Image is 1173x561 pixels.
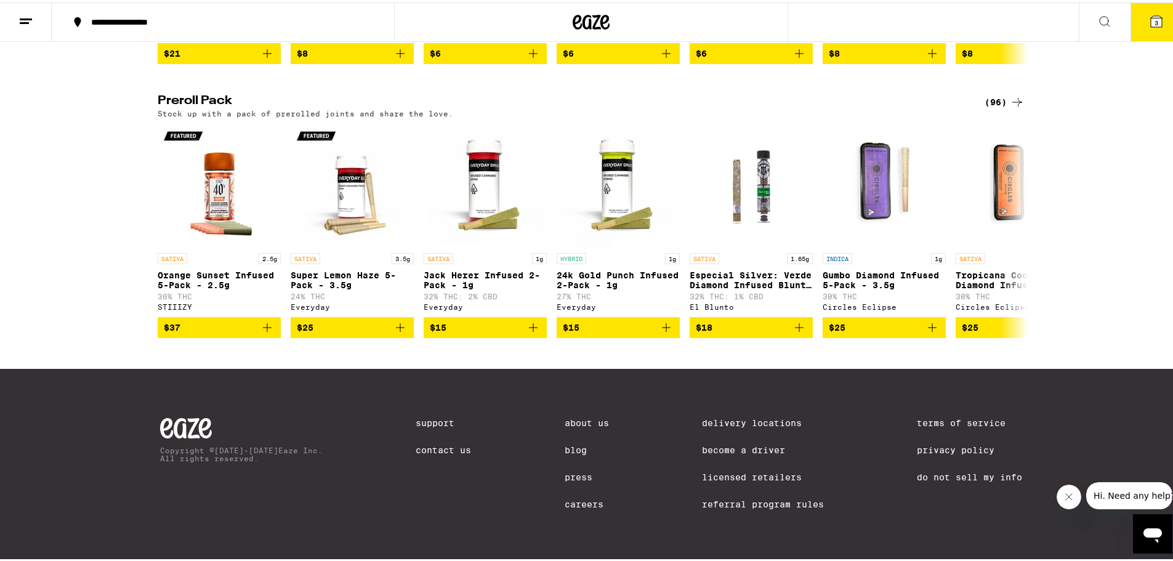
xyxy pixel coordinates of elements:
[696,46,707,56] span: $6
[416,443,471,453] a: Contact Us
[158,41,281,62] button: Add to bag
[164,320,180,330] span: $37
[565,470,609,480] a: Press
[931,251,946,262] p: 1g
[690,251,719,262] p: SATIVA
[291,41,414,62] button: Add to bag
[158,290,281,298] p: 36% THC
[823,121,946,244] img: Circles Eclipse - Gumbo Diamond Infused 5-Pack - 3.5g
[985,92,1025,107] a: (96)
[557,121,680,315] a: Open page for 24k Gold Punch Infused 2-Pack - 1g from Everyday
[424,315,547,336] button: Add to bag
[430,320,446,330] span: $15
[702,416,824,426] a: Delivery Locations
[557,251,586,262] p: HYBRID
[291,290,414,298] p: 24% THC
[424,121,547,315] a: Open page for Jack Herer Infused 2-Pack - 1g from Everyday
[690,301,813,309] div: El Blunto
[7,9,89,18] span: Hi. Need any help?
[291,121,414,244] img: Everyday - Super Lemon Haze 5-Pack - 3.5g
[956,251,985,262] p: SATIVA
[823,290,946,298] p: 30% THC
[1155,17,1158,24] span: 3
[291,301,414,309] div: Everyday
[823,41,946,62] button: Add to bag
[956,268,1079,288] p: Tropicana Cookies Diamond Infused 5-Pack - 3.5g
[158,92,964,107] h2: Preroll Pack
[291,315,414,336] button: Add to bag
[297,320,313,330] span: $25
[158,121,281,315] a: Open page for Orange Sunset Infused 5-Pack - 2.5g from STIIIZY
[956,121,1079,244] img: Circles Eclipse - Tropicana Cookies Diamond Infused 5-Pack - 3.5g
[962,320,978,330] span: $25
[702,497,824,507] a: Referral Program Rules
[557,290,680,298] p: 27% THC
[557,301,680,309] div: Everyday
[823,315,946,336] button: Add to bag
[158,121,281,244] img: STIIIZY - Orange Sunset Infused 5-Pack - 2.5g
[690,315,813,336] button: Add to bag
[158,315,281,336] button: Add to bag
[690,121,813,315] a: Open page for Especial Silver: Verde Diamond Infused Blunt - 1.65g from El Blunto
[665,251,680,262] p: 1g
[1057,482,1081,507] iframe: Close message
[787,251,813,262] p: 1.65g
[702,443,824,453] a: Become a Driver
[829,46,840,56] span: $8
[690,41,813,62] button: Add to bag
[829,320,845,330] span: $25
[424,121,547,244] img: Everyday - Jack Herer Infused 2-Pack - 1g
[416,416,471,426] a: Support
[297,46,308,56] span: $8
[565,497,609,507] a: Careers
[956,290,1079,298] p: 30% THC
[823,251,852,262] p: INDICA
[259,251,281,262] p: 2.5g
[565,416,609,426] a: About Us
[424,290,547,298] p: 32% THC: 2% CBD
[158,107,453,115] p: Stock up with a pack of prerolled joints and share the love.
[956,315,1079,336] button: Add to bag
[563,46,574,56] span: $6
[563,320,579,330] span: $15
[430,46,441,56] span: $6
[917,416,1022,426] a: Terms of Service
[291,251,320,262] p: SATIVA
[158,251,187,262] p: SATIVA
[956,121,1079,315] a: Open page for Tropicana Cookies Diamond Infused 5-Pack - 3.5g from Circles Eclipse
[158,301,281,309] div: STIIIZY
[424,41,547,62] button: Add to bag
[424,301,547,309] div: Everyday
[158,268,281,288] p: Orange Sunset Infused 5-Pack - 2.5g
[557,121,680,244] img: Everyday - 24k Gold Punch Infused 2-Pack - 1g
[956,301,1079,309] div: Circles Eclipse
[690,121,813,244] img: El Blunto - Especial Silver: Verde Diamond Infused Blunt - 1.65g
[823,301,946,309] div: Circles Eclipse
[962,46,973,56] span: $8
[557,268,680,288] p: 24k Gold Punch Infused 2-Pack - 1g
[160,444,323,460] p: Copyright © [DATE]-[DATE] Eaze Inc. All rights reserved.
[917,443,1022,453] a: Privacy Policy
[291,121,414,315] a: Open page for Super Lemon Haze 5-Pack - 3.5g from Everyday
[956,41,1079,62] button: Add to bag
[557,41,680,62] button: Add to bag
[557,315,680,336] button: Add to bag
[424,268,547,288] p: Jack Herer Infused 2-Pack - 1g
[690,290,813,298] p: 32% THC: 1% CBD
[424,251,453,262] p: SATIVA
[696,320,712,330] span: $18
[823,268,946,288] p: Gumbo Diamond Infused 5-Pack - 3.5g
[532,251,547,262] p: 1g
[1133,512,1172,551] iframe: Button to launch messaging window
[164,46,180,56] span: $21
[702,470,824,480] a: Licensed Retailers
[291,268,414,288] p: Super Lemon Haze 5-Pack - 3.5g
[917,470,1022,480] a: Do Not Sell My Info
[392,251,414,262] p: 3.5g
[565,443,609,453] a: Blog
[690,268,813,288] p: Especial Silver: Verde Diamond Infused Blunt - 1.65g
[1086,480,1172,507] iframe: Message from company
[823,121,946,315] a: Open page for Gumbo Diamond Infused 5-Pack - 3.5g from Circles Eclipse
